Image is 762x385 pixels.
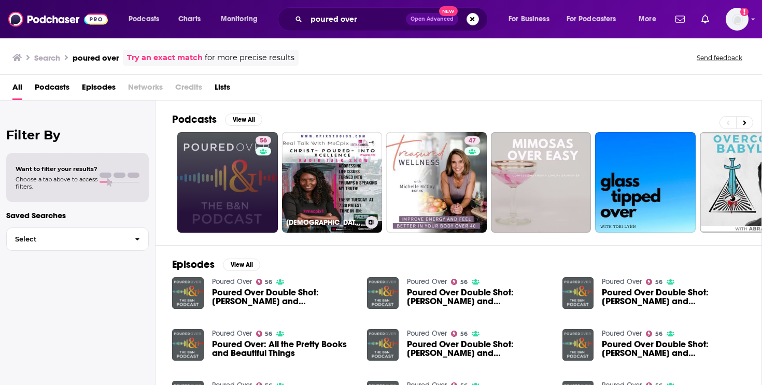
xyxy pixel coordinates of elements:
span: More [639,12,656,26]
button: View All [225,113,262,126]
p: Saved Searches [6,210,149,220]
svg: Add a profile image [740,8,749,16]
a: 47 [386,132,487,233]
span: Credits [175,79,202,100]
h2: Podcasts [172,113,217,126]
img: Poured Over Double Shot: Aisling Rawle and Emily Nussbaum [172,277,204,309]
button: open menu [121,11,173,27]
a: 56 [451,279,468,285]
span: Monitoring [221,12,258,26]
span: Logged in as ldigiovine [726,8,749,31]
a: Poured Over Double Shot: Tania James and Julia Fine [602,340,745,358]
a: Poured Over [212,329,252,338]
span: Charts [178,12,201,26]
h2: Episodes [172,258,215,271]
span: 56 [265,280,272,284]
a: Poured Over: All the Pretty Books and Beautiful Things [212,340,355,358]
span: 56 [460,332,468,336]
a: Poured Over Double Shot: Nathan Hill and Ben Fountain [602,288,745,306]
a: EpisodesView All [172,258,260,271]
span: 56 [265,332,272,336]
img: Poured Over Double Shot: Tessa Hulls and Griffin Hansbury [367,277,399,309]
span: Select [7,236,126,243]
a: [DEMOGRAPHIC_DATA] Poured Into Xcellence [282,132,383,233]
a: Poured Over [407,277,447,286]
span: Poured Over Double Shot: [PERSON_NAME] and [PERSON_NAME] [602,288,745,306]
span: 56 [655,332,662,336]
span: New [439,6,458,16]
button: Select [6,227,149,251]
h3: [DEMOGRAPHIC_DATA] Poured Into Xcellence [286,218,361,227]
span: Poured Over Double Shot: [PERSON_NAME] and [PERSON_NAME] [602,340,745,358]
span: For Business [509,12,549,26]
a: 56 [256,331,273,337]
button: open menu [631,11,669,27]
a: Poured Over [212,277,252,286]
span: Poured Over Double Shot: [PERSON_NAME] and [PERSON_NAME] [PERSON_NAME] [407,288,550,306]
button: open menu [560,11,631,27]
a: Poured Over Double Shot: Daniel Mason and Paul Murray [407,340,550,358]
span: For Podcasters [567,12,616,26]
h2: Filter By [6,127,149,142]
a: PodcastsView All [172,113,262,126]
span: Open Advanced [411,17,454,22]
a: Poured Over Double Shot: Aisling Rawle and Emily Nussbaum [212,288,355,306]
img: Poured Over Double Shot: Nathan Hill and Ben Fountain [562,277,594,309]
a: Podcasts [35,79,69,100]
span: 56 [460,280,468,284]
span: Podcasts [129,12,159,26]
a: Lists [215,79,230,100]
button: View All [223,259,260,271]
a: 56 [451,331,468,337]
a: Show notifications dropdown [697,10,713,28]
a: Episodes [82,79,116,100]
a: Poured Over Double Shot: Tessa Hulls and Griffin Hansbury [407,288,550,306]
span: Networks [128,79,163,100]
button: Show profile menu [726,8,749,31]
span: 56 [655,280,662,284]
a: 56 [177,132,278,233]
img: Poured Over: All the Pretty Books and Beautiful Things [172,329,204,361]
h3: Search [34,53,60,63]
a: Poured Over [602,277,642,286]
span: Choose a tab above to access filters. [16,176,97,190]
input: Search podcasts, credits, & more... [306,11,406,27]
button: Open AdvancedNew [406,13,458,25]
a: Poured Over [407,329,447,338]
img: Poured Over Double Shot: Tania James and Julia Fine [562,329,594,361]
img: Poured Over Double Shot: Daniel Mason and Paul Murray [367,329,399,361]
button: open menu [214,11,271,27]
a: 56 [256,279,273,285]
span: Poured Over Double Shot: [PERSON_NAME] and [PERSON_NAME] [212,288,355,306]
span: Poured Over Double Shot: [PERSON_NAME] and [PERSON_NAME] [407,340,550,358]
div: Search podcasts, credits, & more... [288,7,498,31]
a: Charts [172,11,207,27]
img: Podchaser - Follow, Share and Rate Podcasts [8,9,108,29]
span: 47 [469,136,476,146]
button: open menu [501,11,562,27]
span: for more precise results [205,52,294,64]
span: Want to filter your results? [16,165,97,173]
span: 56 [260,136,267,146]
a: 56 [646,279,662,285]
a: Poured Over [602,329,642,338]
a: 56 [646,331,662,337]
h3: poured over [73,53,119,63]
button: Send feedback [694,53,745,62]
a: All [12,79,22,100]
img: User Profile [726,8,749,31]
a: Try an exact match [127,52,203,64]
a: 56 [256,136,271,145]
